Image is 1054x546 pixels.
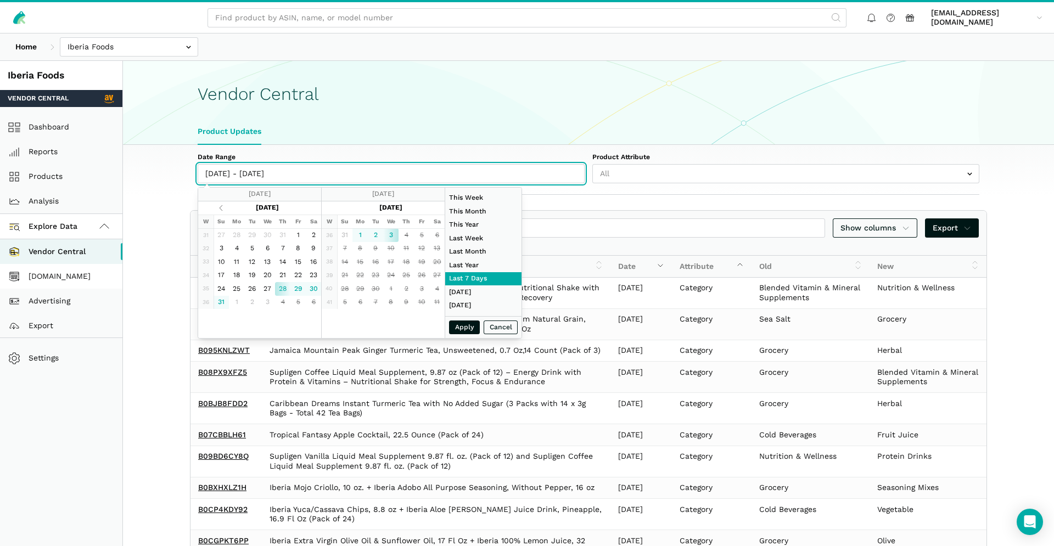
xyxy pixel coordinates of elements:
td: Caribbean Dreams Instant Turmeric Tea with No Added Sugar (3 Packs with 14 x 3g Bags - Total 42 T... [262,393,610,424]
td: 13 [260,255,275,269]
td: [DATE] [610,424,672,446]
a: B08PX9XFZ5 [198,368,247,376]
td: Nutrition & Wellness [752,446,870,477]
li: This Month [445,205,522,218]
td: Category [672,499,752,530]
td: 6 [429,228,445,242]
td: 28 [275,282,290,296]
li: Last Week [445,232,522,245]
a: [EMAIL_ADDRESS][DOMAIN_NAME] [927,6,1046,29]
th: Tu [244,215,260,229]
td: 6 [352,296,368,309]
td: 8 [383,296,399,309]
td: 31 [337,228,352,242]
td: Category [672,424,752,446]
td: 18 [229,269,244,283]
td: Grocery [752,477,870,499]
td: 7 [337,242,352,256]
button: Cancel [484,320,518,334]
td: 11 [399,242,414,256]
td: 5 [244,242,260,256]
td: Fruit Juice [870,424,986,446]
th: W [322,215,337,229]
th: Sa [306,215,321,229]
td: Herbal [870,393,986,424]
input: Iberia Foods [60,37,198,57]
td: [DATE] [610,393,672,424]
td: 28 [337,282,352,296]
td: Category [672,393,752,424]
td: 10 [383,242,399,256]
td: 6 [260,242,275,256]
a: Show columns [833,218,917,238]
td: 7 [368,296,383,309]
td: Grocery [752,362,870,393]
td: Protein Drinks [870,446,986,477]
td: Blended Vitamin & Mineral Supplements [870,362,986,393]
div: Iberia Foods [8,69,115,82]
span: Show columns [840,222,910,234]
td: Iberia Yuca/Cassava Chips, 8.8 oz + Iberia Aloe [PERSON_NAME] Juice Drink, Pineapple, 16.9 Fl Oz ... [262,499,610,530]
td: 2 [368,228,383,242]
th: Fr [290,215,306,229]
td: 14 [275,255,290,269]
h1: Vendor Central [198,85,979,104]
td: 23 [368,269,383,283]
td: 29 [244,228,260,242]
td: 41 [322,296,337,309]
span: Explore Data [12,220,77,233]
td: 7 [275,242,290,256]
th: Mo [352,215,368,229]
input: Find product by ASIN, name, or model number [208,8,846,27]
th: Th [275,215,290,229]
td: 12 [414,242,429,256]
label: Product Attribute [592,153,979,162]
a: B095KNLZWT [198,346,250,354]
td: Herbal [870,340,986,362]
td: Category [672,446,752,477]
td: 5 [290,296,306,309]
td: Category [672,477,752,499]
li: Last Month [445,245,522,259]
td: 38 [322,255,337,269]
td: 6 [306,296,321,309]
td: 31 [198,228,214,242]
td: Cold Beverages [752,424,870,446]
td: 40 [322,282,337,296]
td: 30 [260,228,275,242]
a: Home [8,37,44,57]
li: Last 7 Days [445,272,522,286]
td: 22 [352,269,368,283]
th: Fr [414,215,429,229]
td: Grocery [752,340,870,362]
td: Sea Salt [752,308,870,340]
td: Category [672,340,752,362]
span: Vendor Central [8,94,69,104]
td: 15 [352,255,368,269]
th: [DATE] [352,201,429,215]
td: 34 [198,269,214,283]
td: 36 [322,228,337,242]
td: 1 [383,282,399,296]
a: B07CBBLH61 [198,430,246,439]
td: 1 [352,228,368,242]
span: Export [933,222,972,234]
td: 5 [337,296,352,309]
td: 31 [214,296,229,309]
th: We [383,215,399,229]
td: 29 [290,282,306,296]
td: 20 [260,269,275,283]
th: We [260,215,275,229]
li: [DATE] [445,299,522,313]
td: 30 [368,282,383,296]
button: Apply [449,320,480,334]
td: 22 [290,269,306,283]
th: New: activate to sort column ascending [870,256,986,277]
span: [EMAIL_ADDRESS][DOMAIN_NAME] [931,8,1033,27]
a: Product Updates [190,119,269,144]
th: Date: activate to sort column ascending [610,256,672,277]
label: Date Range [198,153,585,162]
a: B0BJB8FDD2 [198,399,248,408]
td: 1 [229,296,244,309]
td: 1 [290,228,306,242]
